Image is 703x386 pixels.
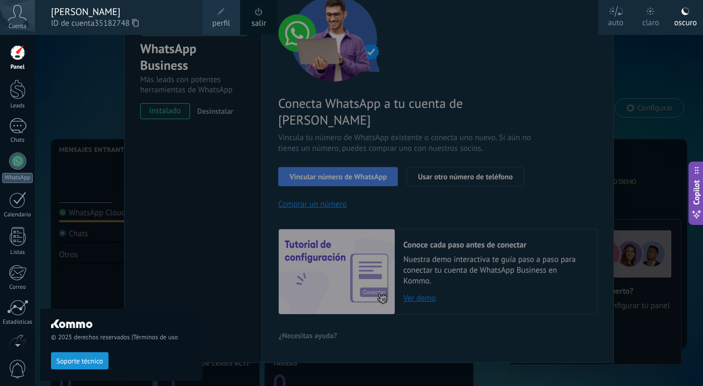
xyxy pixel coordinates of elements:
[51,356,108,365] a: Soporte técnico
[9,23,26,30] span: Cuenta
[133,333,178,341] a: Términos de uso
[51,333,192,341] span: © 2025 derechos reservados |
[2,319,33,326] div: Estadísticas
[2,173,33,183] div: WhatsApp
[251,18,266,30] a: salir
[608,7,624,35] div: auto
[95,18,139,30] span: 35182748
[674,7,697,35] div: oscuro
[51,352,108,369] button: Soporte técnico
[2,103,33,110] div: Leads
[212,18,230,30] span: perfil
[51,18,192,30] span: ID de cuenta
[2,212,33,219] div: Calendario
[642,7,659,35] div: claro
[2,137,33,144] div: Chats
[2,64,33,71] div: Panel
[2,249,33,256] div: Listas
[2,284,33,291] div: Correo
[51,6,192,18] div: [PERSON_NAME]
[56,358,103,365] span: Soporte técnico
[691,180,702,205] span: Copilot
